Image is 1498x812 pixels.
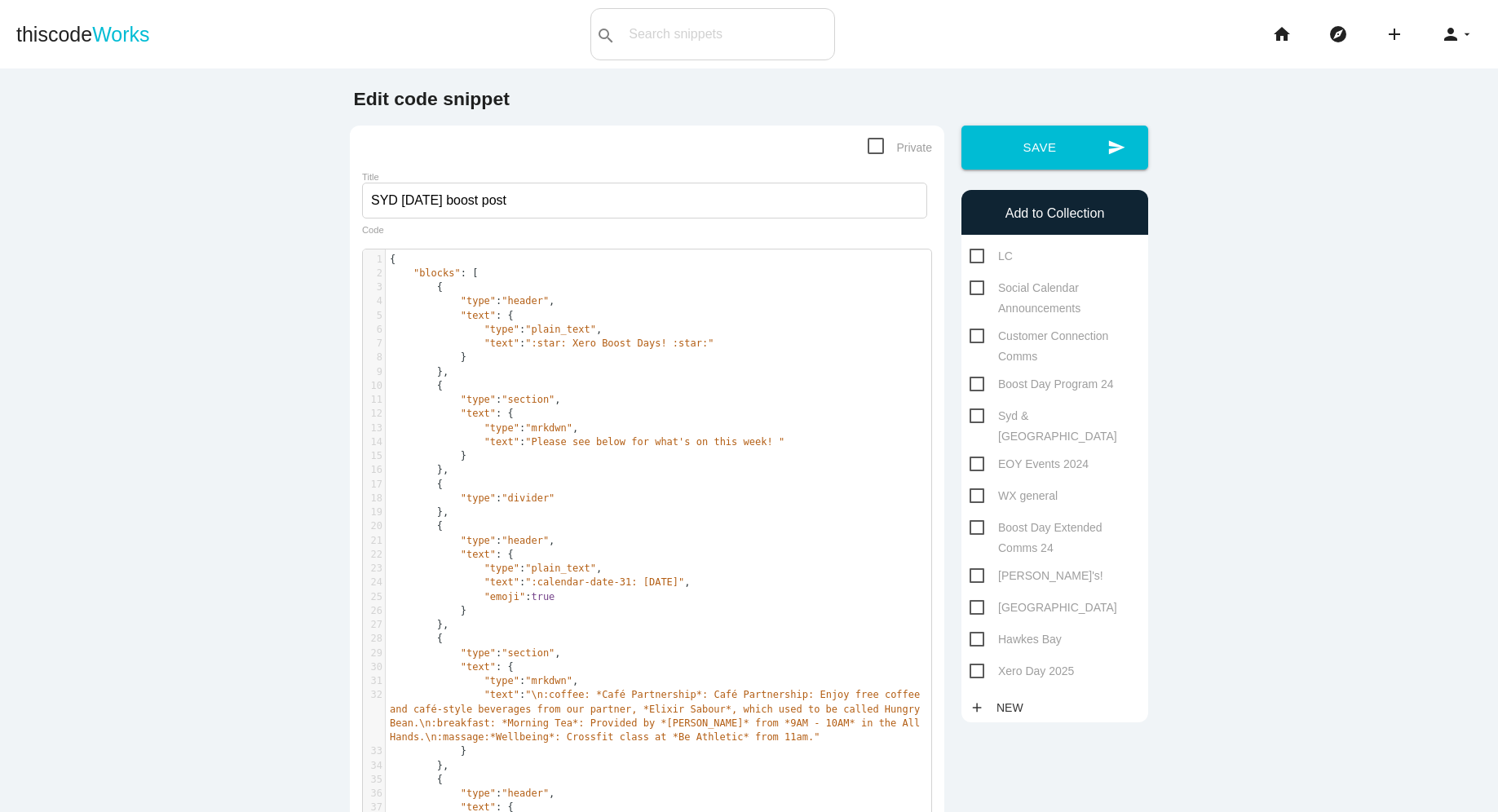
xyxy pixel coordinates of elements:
[390,745,466,757] span: }
[363,548,385,562] div: 22
[502,295,549,307] span: "header"
[461,535,496,546] span: "type"
[363,253,385,267] div: 1
[390,535,555,546] span: : ,
[363,478,385,492] div: 17
[363,604,385,618] div: 26
[531,591,555,602] span: true
[363,492,385,505] div: 18
[363,449,385,463] div: 15
[461,661,496,673] span: "text"
[970,454,1089,474] span: EOY Events 2024
[1107,126,1125,170] i: send
[484,689,519,700] span: "text"
[390,633,443,644] span: {
[363,688,385,702] div: 32
[363,379,385,393] div: 10
[390,338,714,349] span: :
[390,422,578,434] span: : ,
[970,693,1032,722] a: addNew
[390,605,466,616] span: }
[502,492,555,504] span: "divider"
[970,693,984,722] i: add
[970,661,1074,682] span: Xero Day 2025
[363,787,385,801] div: 36
[970,566,1103,586] span: [PERSON_NAME]'s!
[92,23,149,46] span: Works
[363,576,385,589] div: 24
[362,172,379,182] label: Title
[363,534,385,548] div: 21
[390,450,466,461] span: }
[363,280,385,294] div: 3
[390,436,784,448] span: :
[525,563,596,574] span: "plain_text"
[363,759,385,773] div: 34
[390,394,561,405] span: : ,
[390,380,443,391] span: {
[363,421,385,435] div: 13
[484,576,519,588] span: "text"
[461,647,496,659] span: "type"
[363,505,385,519] div: 19
[390,689,926,743] span: :
[413,267,461,279] span: "blocks"
[390,591,555,602] span: :
[390,295,555,307] span: : ,
[363,744,385,758] div: 33
[390,774,443,785] span: {
[868,138,932,158] span: Private
[461,549,496,560] span: "text"
[363,562,385,576] div: 23
[390,408,514,419] span: : {
[525,422,572,434] span: "mrkdwn"
[363,393,385,407] div: 11
[970,374,1114,395] span: Boost Day Program 24
[390,647,561,659] span: : ,
[363,618,385,632] div: 27
[970,206,1140,221] h6: Add to Collection
[525,675,572,686] span: "mrkdwn"
[461,408,496,419] span: "text"
[484,338,519,349] span: "text"
[363,267,385,280] div: 2
[363,660,385,674] div: 30
[484,675,519,686] span: "type"
[363,407,385,421] div: 12
[390,479,443,490] span: {
[1272,8,1292,60] i: home
[525,436,784,448] span: "Please see below for what's on this week! "
[970,278,1140,298] span: Social Calendar Announcements
[970,518,1140,538] span: Boost Day Extended Comms 24
[363,337,385,351] div: 7
[596,10,616,62] i: search
[390,281,443,293] span: {
[502,394,555,405] span: "section"
[390,661,514,673] span: : {
[363,632,385,646] div: 28
[970,598,1117,618] span: [GEOGRAPHIC_DATA]
[461,492,496,504] span: "type"
[502,788,549,799] span: "header"
[390,492,555,504] span: :
[363,463,385,477] div: 16
[363,674,385,688] div: 31
[502,647,555,659] span: "section"
[363,309,385,323] div: 5
[363,590,385,604] div: 25
[970,406,1140,426] span: Syd & [GEOGRAPHIC_DATA]
[525,338,714,349] span: ":star: Xero Boost Days! :star:"
[390,464,449,475] span: },
[461,295,496,307] span: "type"
[354,88,510,109] b: Edit code snippet
[16,8,150,60] a: thiscodeWorks
[525,324,596,335] span: "plain_text"
[970,486,1058,506] span: WX general
[363,294,385,308] div: 4
[390,267,478,279] span: : [
[484,591,526,602] span: "emoji"
[970,246,1013,267] span: LC
[363,323,385,337] div: 6
[1328,8,1348,60] i: explore
[390,351,466,363] span: }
